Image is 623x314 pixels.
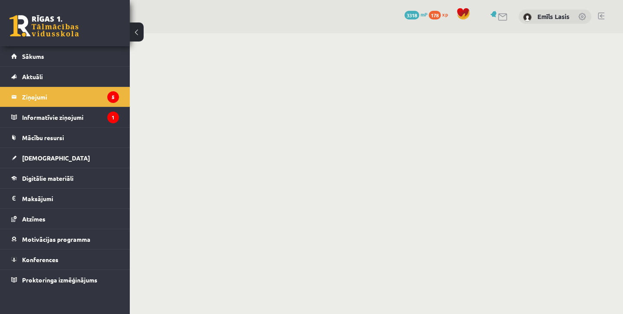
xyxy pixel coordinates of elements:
[11,67,119,87] a: Aktuāli
[22,174,74,182] span: Digitālie materiāli
[11,87,119,107] a: Ziņojumi5
[11,46,119,66] a: Sākums
[523,13,532,22] img: Emīls Lasis
[22,87,119,107] legend: Ziņojumi
[11,168,119,188] a: Digitālie materiāli
[22,256,58,263] span: Konferences
[22,134,64,141] span: Mācību resursi
[22,215,45,223] span: Atzīmes
[537,12,569,21] a: Emīls Lasis
[11,148,119,168] a: [DEMOGRAPHIC_DATA]
[22,52,44,60] span: Sākums
[107,112,119,123] i: 1
[405,11,427,18] a: 3318 mP
[429,11,452,18] a: 178 xp
[22,235,90,243] span: Motivācijas programma
[22,276,97,284] span: Proktoringa izmēģinājums
[107,91,119,103] i: 5
[11,209,119,229] a: Atzīmes
[10,15,79,37] a: Rīgas 1. Tālmācības vidusskola
[405,11,419,19] span: 3318
[11,107,119,127] a: Informatīvie ziņojumi1
[11,189,119,208] a: Maksājumi
[442,11,448,18] span: xp
[11,229,119,249] a: Motivācijas programma
[11,270,119,290] a: Proktoringa izmēģinājums
[429,11,441,19] span: 178
[22,107,119,127] legend: Informatīvie ziņojumi
[11,250,119,269] a: Konferences
[421,11,427,18] span: mP
[22,73,43,80] span: Aktuāli
[22,189,119,208] legend: Maksājumi
[22,154,90,162] span: [DEMOGRAPHIC_DATA]
[11,128,119,147] a: Mācību resursi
